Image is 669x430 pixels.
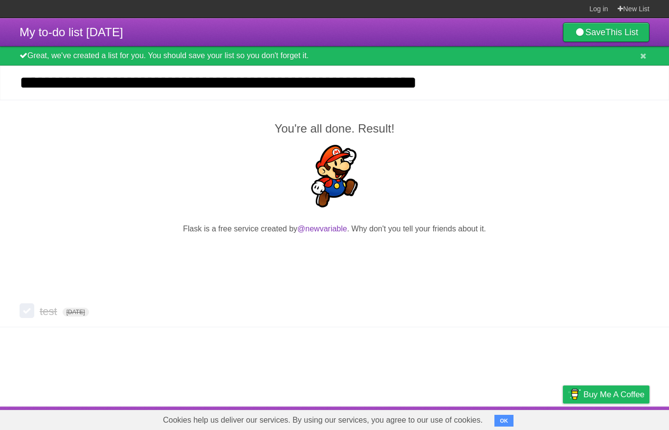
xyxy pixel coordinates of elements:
span: Cookies help us deliver our services. By using our services, you agree to our use of cookies. [153,410,492,430]
button: OK [494,415,513,427]
a: About [433,409,453,428]
a: Terms [517,409,538,428]
a: SaveThis List [563,23,649,42]
a: @newvariable [297,225,347,233]
span: My to-do list [DATE] [20,25,123,39]
b: This List [605,27,638,37]
label: Done [20,303,34,318]
a: Suggest a feature [588,409,649,428]
a: Privacy [550,409,576,428]
a: Buy me a coffee [563,385,649,404]
span: [DATE] [63,308,89,317]
img: Buy me a coffee [568,386,581,403]
iframe: X Post Button [317,247,352,261]
span: Buy me a coffee [583,386,645,403]
p: Flask is a free service created by . Why don't you tell your friends about it. [20,223,649,235]
a: Developers [465,409,505,428]
span: test [40,305,59,317]
h2: You're all done. Result! [20,120,649,137]
img: Super Mario [303,145,366,207]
